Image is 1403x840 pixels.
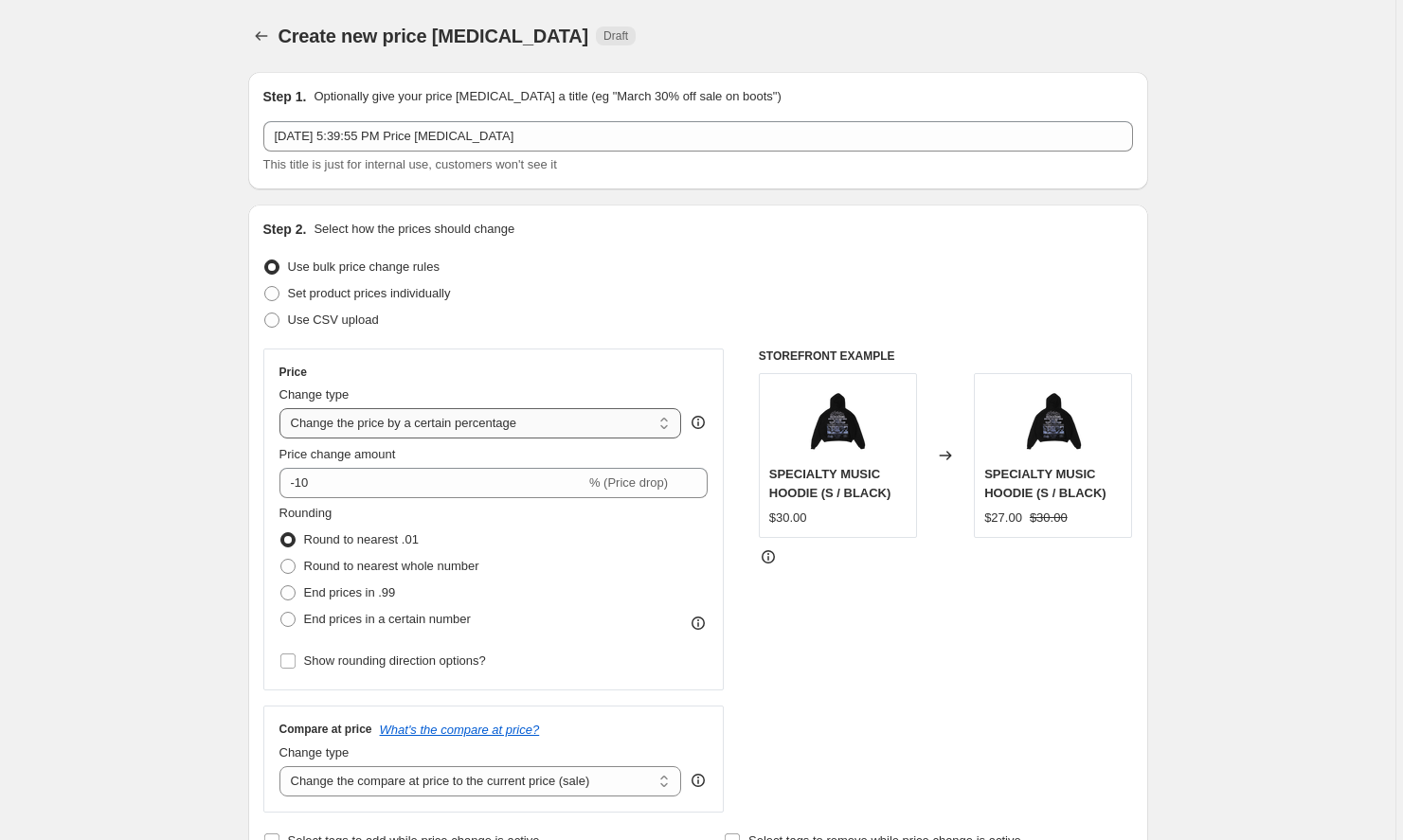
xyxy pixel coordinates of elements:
h3: Price [279,365,307,380]
span: SPECIALTY MUSIC HOODIE (S / BLACK) [769,467,891,500]
span: Price change amount [279,447,396,461]
button: What's the compare at price? [380,723,540,737]
span: % (Price drop) [589,475,668,490]
strike: $30.00 [1030,509,1068,527]
span: Use bulk price change rules [288,259,440,274]
button: Price change jobs [248,23,275,49]
div: $27.00 [984,509,1022,527]
div: help [689,413,708,432]
h6: STOREFRONT EXAMPLE [759,349,1133,364]
span: SPECIALTY MUSIC HOODIE (S / BLACK) [984,467,1106,500]
span: Round to nearest whole number [304,559,479,573]
p: Optionally give your price [MEDICAL_DATA] a title (eg "March 30% off sale on boots") [314,87,781,106]
h3: Compare at price [279,722,372,737]
p: Select how the prices should change [314,220,514,239]
span: Draft [603,28,628,44]
span: Change type [279,745,350,760]
div: $30.00 [769,509,807,527]
span: Round to nearest .01 [304,532,419,546]
input: -15 [279,468,585,498]
span: Show rounding direction options? [304,653,486,668]
span: Rounding [279,506,333,520]
span: End prices in .99 [304,585,396,599]
h2: Step 2. [263,220,307,239]
img: MMWBACK_80x.png [1016,384,1091,459]
span: This title is just for internal use, customers won't see it [263,157,557,171]
input: 30% off holiday sale [263,121,1133,152]
img: MMWBACK_80x.png [800,384,875,459]
span: Set product prices individually [288,286,451,300]
span: End prices in a certain number [304,612,471,626]
span: Create new price [MEDICAL_DATA] [279,26,589,46]
div: help [689,771,708,790]
h2: Step 1. [263,87,307,106]
span: Use CSV upload [288,313,379,327]
span: Change type [279,387,350,402]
